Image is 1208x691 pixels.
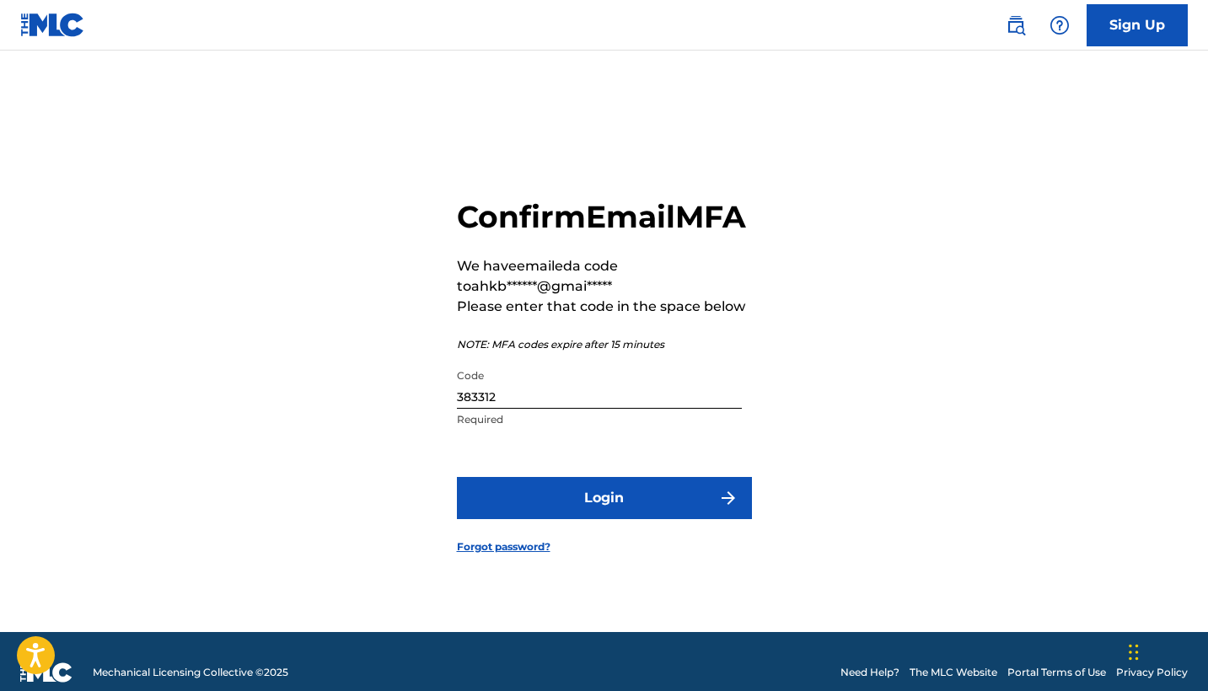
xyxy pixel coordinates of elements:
[457,198,752,236] h2: Confirm Email MFA
[457,477,752,519] button: Login
[1043,8,1076,42] div: Help
[457,337,752,352] p: NOTE: MFA codes expire after 15 minutes
[718,488,738,508] img: f7272a7cc735f4ea7f67.svg
[20,662,72,683] img: logo
[457,297,752,317] p: Please enter that code in the space below
[1050,15,1070,35] img: help
[910,665,997,680] a: The MLC Website
[1129,627,1139,678] div: Drag
[457,412,742,427] p: Required
[999,8,1033,42] a: Public Search
[1007,665,1106,680] a: Portal Terms of Use
[1006,15,1026,35] img: search
[457,539,550,554] a: Forgot password?
[93,665,288,680] span: Mechanical Licensing Collective © 2025
[20,13,85,37] img: MLC Logo
[1087,4,1188,46] a: Sign Up
[1124,610,1208,691] iframe: Chat Widget
[1116,665,1188,680] a: Privacy Policy
[840,665,899,680] a: Need Help?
